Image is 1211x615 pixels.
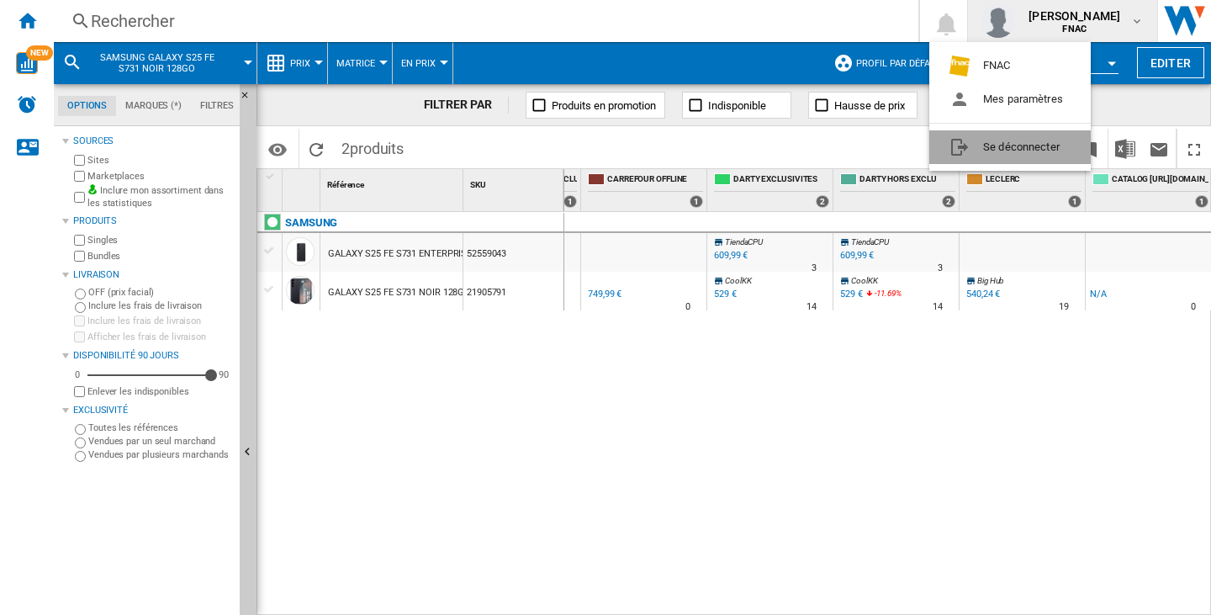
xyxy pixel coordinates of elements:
button: Se déconnecter [929,130,1091,164]
button: FNAC [929,49,1091,82]
button: Mes paramètres [929,82,1091,116]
